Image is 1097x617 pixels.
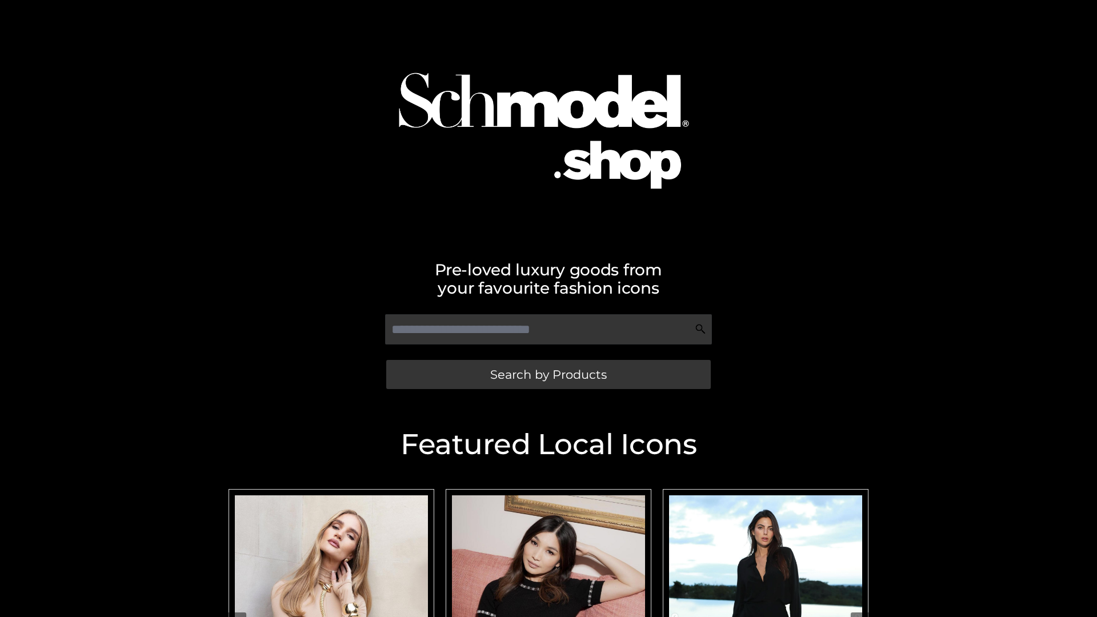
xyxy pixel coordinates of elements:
img: Search Icon [695,323,706,335]
span: Search by Products [490,368,607,380]
h2: Pre-loved luxury goods from your favourite fashion icons [223,261,874,297]
a: Search by Products [386,360,711,389]
h2: Featured Local Icons​ [223,430,874,459]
